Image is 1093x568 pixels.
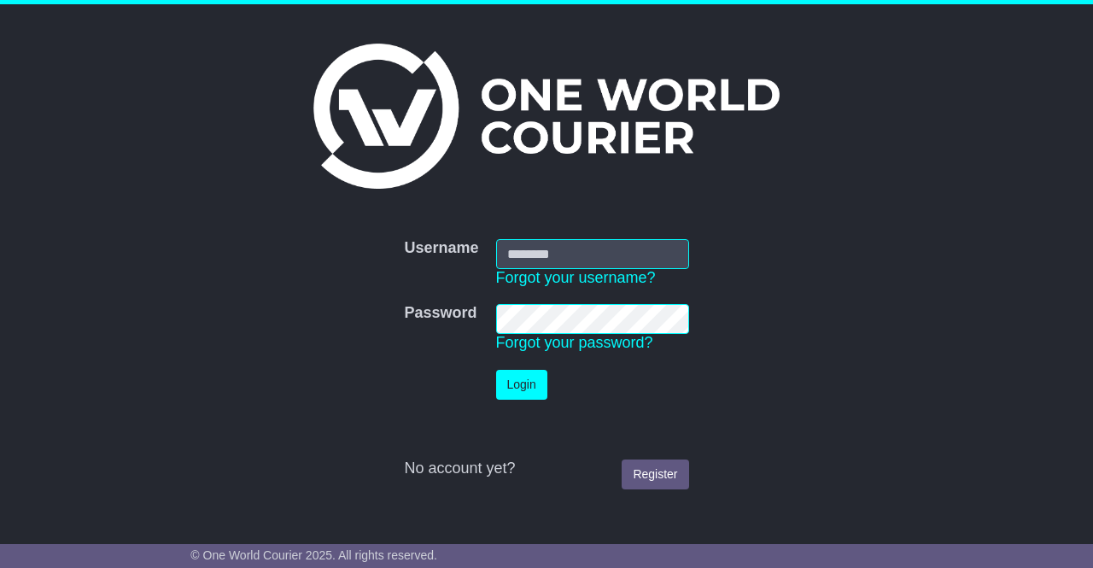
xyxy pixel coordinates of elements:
[404,239,478,258] label: Username
[622,460,688,489] a: Register
[190,548,437,562] span: © One World Courier 2025. All rights reserved.
[496,334,653,351] a: Forgot your password?
[496,370,547,400] button: Login
[496,269,656,286] a: Forgot your username?
[404,460,688,478] div: No account yet?
[404,304,476,323] label: Password
[313,44,780,189] img: One World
